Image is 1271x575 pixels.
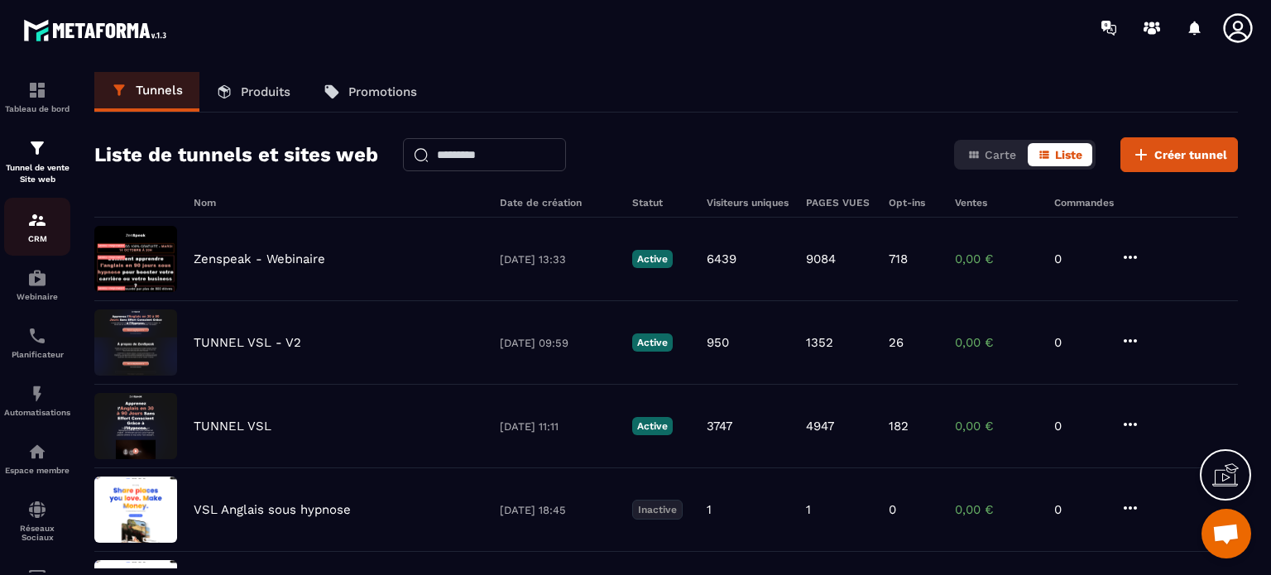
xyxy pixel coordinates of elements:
[1054,502,1104,517] p: 0
[23,15,172,46] img: logo
[94,477,177,543] img: image
[889,252,908,266] p: 718
[4,487,70,554] a: social-networksocial-networkRéseaux Sociaux
[1054,419,1104,434] p: 0
[4,198,70,256] a: formationformationCRM
[955,419,1038,434] p: 0,00 €
[4,162,70,185] p: Tunnel de vente Site web
[94,393,177,459] img: image
[94,226,177,292] img: image
[1055,148,1082,161] span: Liste
[707,419,732,434] p: 3747
[1120,137,1238,172] button: Créer tunnel
[957,143,1026,166] button: Carte
[241,84,290,99] p: Produits
[27,80,47,100] img: formation
[500,420,616,433] p: [DATE] 11:11
[1054,335,1104,350] p: 0
[27,326,47,346] img: scheduler
[806,252,836,266] p: 9084
[4,350,70,359] p: Planificateur
[94,138,378,171] h2: Liste de tunnels et sites web
[889,502,896,517] p: 0
[4,524,70,542] p: Réseaux Sociaux
[27,442,47,462] img: automations
[707,335,729,350] p: 950
[194,335,301,350] p: TUNNEL VSL - V2
[632,333,673,352] p: Active
[632,417,673,435] p: Active
[806,197,872,208] h6: PAGES VUES
[500,197,616,208] h6: Date de création
[4,429,70,487] a: automationsautomationsEspace membre
[4,466,70,475] p: Espace membre
[194,252,325,266] p: Zenspeak - Webinaire
[27,138,47,158] img: formation
[1054,197,1114,208] h6: Commandes
[955,197,1038,208] h6: Ventes
[4,371,70,429] a: automationsautomationsAutomatisations
[136,83,183,98] p: Tunnels
[4,408,70,417] p: Automatisations
[4,292,70,301] p: Webinaire
[4,104,70,113] p: Tableau de bord
[307,72,434,112] a: Promotions
[985,148,1016,161] span: Carte
[500,253,616,266] p: [DATE] 13:33
[1028,143,1092,166] button: Liste
[1154,146,1227,163] span: Créer tunnel
[348,84,417,99] p: Promotions
[632,250,673,268] p: Active
[194,197,483,208] h6: Nom
[500,504,616,516] p: [DATE] 18:45
[4,314,70,371] a: schedulerschedulerPlanificateur
[889,197,938,208] h6: Opt-ins
[4,68,70,126] a: formationformationTableau de bord
[4,126,70,198] a: formationformationTunnel de vente Site web
[707,252,736,266] p: 6439
[4,256,70,314] a: automationsautomationsWebinaire
[194,502,351,517] p: VSL Anglais sous hypnose
[707,197,789,208] h6: Visiteurs uniques
[806,502,811,517] p: 1
[1201,509,1251,558] div: Ouvrir le chat
[889,419,909,434] p: 182
[94,309,177,376] img: image
[955,252,1038,266] p: 0,00 €
[4,234,70,243] p: CRM
[707,502,712,517] p: 1
[27,500,47,520] img: social-network
[194,419,271,434] p: TUNNEL VSL
[500,337,616,349] p: [DATE] 09:59
[27,268,47,288] img: automations
[806,335,833,350] p: 1352
[199,72,307,112] a: Produits
[1054,252,1104,266] p: 0
[632,500,683,520] p: Inactive
[632,197,690,208] h6: Statut
[889,335,904,350] p: 26
[27,384,47,404] img: automations
[94,72,199,112] a: Tunnels
[955,335,1038,350] p: 0,00 €
[806,419,834,434] p: 4947
[955,502,1038,517] p: 0,00 €
[27,210,47,230] img: formation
